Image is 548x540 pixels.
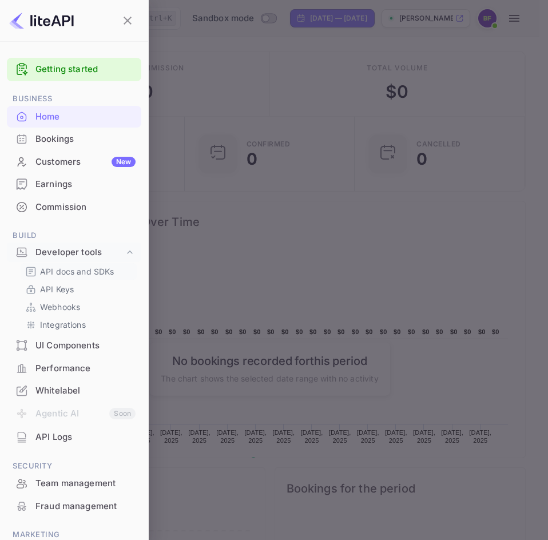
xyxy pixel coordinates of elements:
a: API Keys [25,283,132,295]
div: UI Components [35,339,136,352]
a: Webhooks [25,301,132,313]
div: Developer tools [7,243,141,263]
a: Performance [7,358,141,379]
div: Webhooks [21,299,137,315]
a: API docs and SDKs [25,265,132,277]
div: Customers [35,156,136,169]
span: Security [7,460,141,472]
span: Build [7,229,141,242]
a: CustomersNew [7,151,141,172]
a: Earnings [7,173,141,194]
div: Earnings [7,173,141,196]
div: Getting started [7,58,141,81]
div: CustomersNew [7,151,141,173]
a: Home [7,106,141,127]
a: Whitelabel [7,380,141,401]
div: Bookings [7,128,141,150]
p: Webhooks [40,301,80,313]
span: Business [7,93,141,105]
p: API Keys [40,283,74,295]
div: Bookings [35,133,136,146]
div: API Logs [7,426,141,448]
a: Integrations [25,319,132,331]
div: Commission [7,196,141,219]
a: Fraud management [7,495,141,517]
a: Bookings [7,128,141,149]
div: Performance [7,358,141,380]
div: Team management [7,472,141,495]
div: Fraud management [35,500,136,513]
div: Home [35,110,136,124]
div: New [112,157,136,167]
div: Fraud management [7,495,141,518]
a: UI Components [7,335,141,356]
div: Whitelabel [7,380,141,402]
div: UI Components [7,335,141,357]
div: Home [7,106,141,128]
div: Integrations [21,316,137,333]
p: API docs and SDKs [40,265,114,277]
div: Team management [35,477,136,490]
a: Commission [7,196,141,217]
div: Earnings [35,178,136,191]
div: Developer tools [35,246,124,259]
a: Getting started [35,63,136,76]
div: Performance [35,362,136,375]
a: Team management [7,472,141,494]
div: API Logs [35,431,136,444]
p: Integrations [40,319,86,331]
img: LiteAPI logo [9,11,74,30]
div: Commission [35,201,136,214]
div: Whitelabel [35,384,136,398]
div: API docs and SDKs [21,263,137,280]
div: API Keys [21,281,137,297]
a: API Logs [7,426,141,447]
